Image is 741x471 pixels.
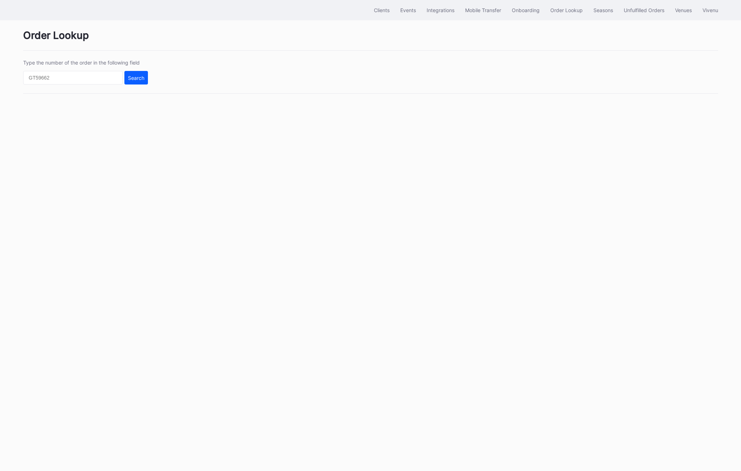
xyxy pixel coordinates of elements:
button: Unfulfilled Orders [618,4,670,17]
button: Vivenu [697,4,724,17]
button: Mobile Transfer [460,4,506,17]
div: Seasons [593,7,613,13]
div: Integrations [427,7,454,13]
button: Integrations [421,4,460,17]
div: Unfulfilled Orders [624,7,664,13]
button: Seasons [588,4,618,17]
div: Type the number of the order in the following field [23,60,148,66]
div: Search [128,75,144,81]
div: Onboarding [512,7,540,13]
div: Order Lookup [550,7,583,13]
div: Clients [374,7,390,13]
button: Clients [369,4,395,17]
div: Order Lookup [23,29,718,51]
div: Venues [675,7,692,13]
div: Vivenu [703,7,718,13]
div: Events [400,7,416,13]
button: Events [395,4,421,17]
button: Onboarding [506,4,545,17]
button: Search [124,71,148,85]
button: Order Lookup [545,4,588,17]
div: Mobile Transfer [465,7,501,13]
button: Venues [670,4,697,17]
input: GT59662 [23,71,123,85]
